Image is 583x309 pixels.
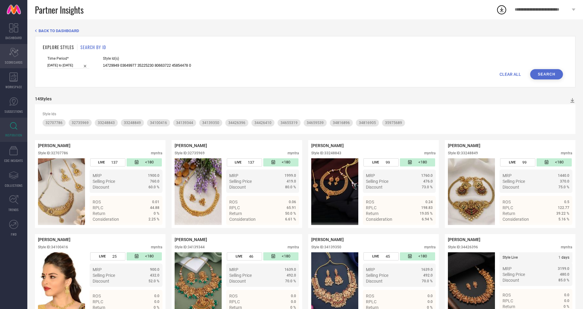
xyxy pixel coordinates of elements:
[151,245,162,249] div: myntra
[366,267,375,272] span: MRP
[386,254,390,259] span: 45
[90,252,125,260] div: Number of days the style has been live on the platform
[249,254,253,259] span: 46
[503,298,513,303] span: RPLC
[421,206,433,210] span: 198.83
[35,4,84,16] span: Partner Insights
[558,255,561,260] span: 1
[564,299,569,303] span: 0.0
[154,211,159,216] span: 0 %
[151,151,162,155] div: myntra
[564,293,569,297] span: 0.0
[93,205,103,210] span: RPLC
[150,121,167,125] span: 34100416
[311,158,358,225] div: Click to view image
[386,160,390,165] span: 99
[363,158,398,166] div: Number of days the style has been live on the platform
[530,69,563,79] button: Search
[175,158,222,225] div: Click to view image
[500,158,535,166] div: Number of days the style has been live on the platform
[175,245,205,249] div: Style ID: 34139344
[93,279,109,284] span: Discount
[38,158,85,225] div: Click to view image
[291,294,296,298] span: 0.0
[503,293,511,297] span: ROS
[11,232,17,237] span: FWD
[287,179,296,183] span: 419.0
[148,173,159,178] span: 1900.0
[46,121,63,125] span: 32707786
[400,252,435,260] div: Number of days since the style was first listed on the platform
[93,185,109,190] span: Discount
[35,96,52,101] div: 14 Styles
[503,185,519,190] span: Discount
[5,109,23,114] span: SUGGESTIONS
[229,200,237,204] span: ROS
[285,211,296,216] span: 50.0 %
[561,245,572,249] div: myntra
[400,158,435,166] div: Number of days since the style was first listed on the platform
[421,267,433,272] span: 1639.0
[93,273,115,278] span: Selling Price
[5,85,22,89] span: WORKSPACE
[248,160,254,165] span: 137
[285,185,296,189] span: 80.0 %
[366,205,377,210] span: RPLC
[503,304,515,309] span: Return
[496,4,507,15] div: Open download list
[43,44,74,50] h1: EXPLORE STYLES
[43,112,568,116] div: Style Ids
[276,228,296,233] a: Details
[448,237,480,242] span: [PERSON_NAME]
[366,279,383,284] span: Discount
[154,294,159,298] span: 0.0
[9,207,19,212] span: TRENDS
[285,217,296,221] span: 6.61 %
[148,185,159,189] span: 60.0 %
[311,151,341,155] div: Style ID: 33248843
[503,205,513,210] span: RPLC
[38,237,70,242] span: [PERSON_NAME]
[421,173,433,178] span: 1760.0
[420,211,433,216] span: 19.05 %
[5,60,23,65] span: SCORECARDS
[150,267,159,272] span: 900.0
[419,228,433,233] span: Details
[503,278,519,283] span: Discount
[522,160,527,165] span: 99
[98,121,115,125] span: 33248843
[423,273,433,277] span: 492.0
[145,160,154,165] span: <180
[359,121,376,125] span: 34816905
[366,211,379,216] span: Return
[509,160,516,164] span: LIVE
[366,294,374,298] span: ROS
[5,183,23,188] span: COLLECTIONS
[564,304,569,309] span: 0 %
[285,267,296,272] span: 1639.0
[111,160,118,165] span: 137
[288,245,299,249] div: myntra
[175,151,205,155] div: Style ID: 32735969
[35,29,575,33] div: Back TO Dashboard
[448,151,478,155] div: Style ID: 33248849
[503,266,512,271] span: MRP
[423,179,433,183] span: 476.0
[366,299,377,304] span: RPLC
[93,173,102,178] span: MRP
[424,245,436,249] div: myntra
[561,151,572,155] div: myntra
[175,143,207,148] span: [PERSON_NAME]
[263,158,298,166] div: Number of days since the style was first listed on the platform
[229,185,246,190] span: Discount
[558,173,569,178] span: 1440.0
[229,299,240,304] span: RPLC
[363,252,398,260] div: Number of days the style has been live on the platform
[560,272,569,277] span: 480.0
[428,300,433,304] span: 0.0
[555,160,564,165] span: <180
[366,179,388,184] span: Selling Price
[366,217,392,222] span: Consideration
[503,211,515,216] span: Return
[288,151,299,155] div: myntra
